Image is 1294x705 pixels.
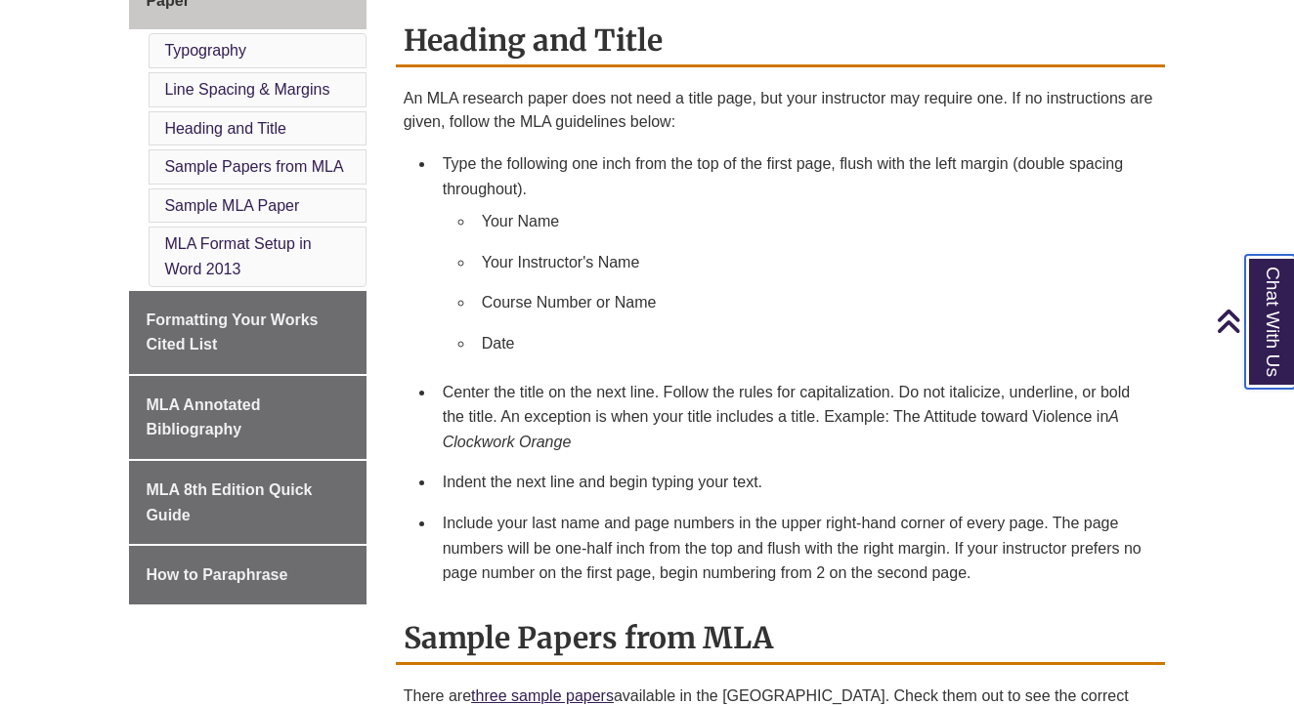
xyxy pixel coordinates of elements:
[164,81,329,98] a: Line Spacing & Margins
[146,396,260,438] span: MLA Annotated Bibliography
[435,462,1157,503] li: Indent the next line and begin typing your text.
[1216,308,1289,334] a: Back to Top
[471,687,614,704] a: three sample papers
[474,282,1149,323] li: Course Number or Name
[396,16,1165,67] h2: Heading and Title
[396,613,1165,665] h2: Sample Papers from MLA
[435,503,1157,594] li: Include your last name and page numbers in the upper right-hand corner of every page. The page nu...
[146,311,318,353] span: Formatting Your Works Cited List
[435,144,1157,372] li: Type the following one inch from the top of the first page, flush with the left margin (double sp...
[474,323,1149,364] li: Date
[443,408,1119,450] em: A Clockwork Orange
[129,546,366,604] a: How to Paraphrase
[404,87,1157,134] p: An MLA research paper does not need a title page, but your instructor may require one. If no inst...
[164,120,286,137] a: Heading and Title
[129,461,366,544] a: MLA 8th Edition Quick Guide
[129,291,366,374] a: Formatting Your Works Cited List
[164,158,343,175] a: Sample Papers from MLA
[164,197,299,214] a: Sample MLA Paper
[435,372,1157,463] li: Center the title on the next line. Follow the rules for capitalization. Do not italicize, underli...
[164,235,311,277] a: MLA Format Setup in Word 2013
[474,201,1149,242] li: Your Name
[146,566,287,583] span: How to Paraphrase
[474,242,1149,283] li: Your Instructor's Name
[129,376,366,459] a: MLA Annotated Bibliography
[164,42,246,59] a: Typography
[146,481,312,523] span: MLA 8th Edition Quick Guide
